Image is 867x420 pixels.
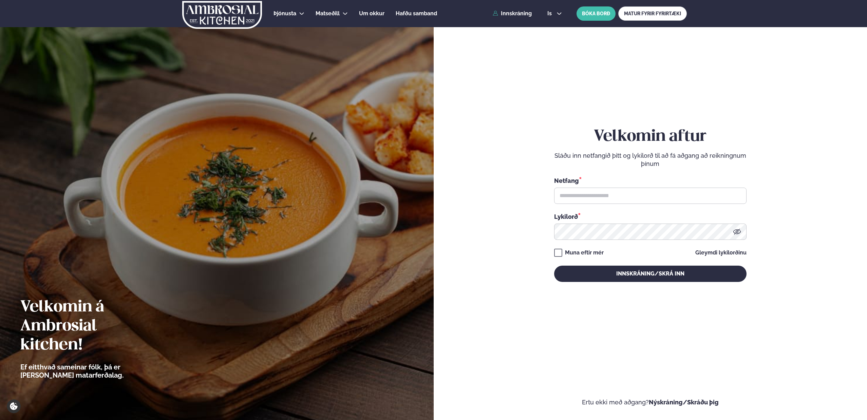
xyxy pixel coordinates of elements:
[274,10,296,17] span: Þjónusta
[577,6,616,21] button: BÓKA BORÐ
[454,398,847,406] p: Ertu ekki með aðgang?
[493,11,532,17] a: Innskráning
[554,212,747,221] div: Lykilorð
[547,11,554,16] span: is
[359,10,384,17] span: Um okkur
[695,250,747,255] a: Gleymdi lykilorðinu
[554,266,747,282] button: Innskráning/Skrá inn
[618,6,687,21] a: MATUR FYRIR FYRIRTÆKI
[316,10,340,17] span: Matseðill
[396,9,437,18] a: Hafðu samband
[396,10,437,17] span: Hafðu samband
[20,363,161,379] p: Ef eitthvað sameinar fólk, þá er [PERSON_NAME] matarferðalag.
[359,9,384,18] a: Um okkur
[649,399,719,406] a: Nýskráning/Skráðu þig
[542,11,567,16] button: is
[182,1,263,29] img: logo
[554,152,747,168] p: Sláðu inn netfangið þitt og lykilorð til að fá aðgang að reikningnum þínum
[316,9,340,18] a: Matseðill
[20,298,161,355] h2: Velkomin á Ambrosial kitchen!
[274,9,296,18] a: Þjónusta
[554,127,747,146] h2: Velkomin aftur
[554,176,747,185] div: Netfang
[7,399,21,413] a: Cookie settings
